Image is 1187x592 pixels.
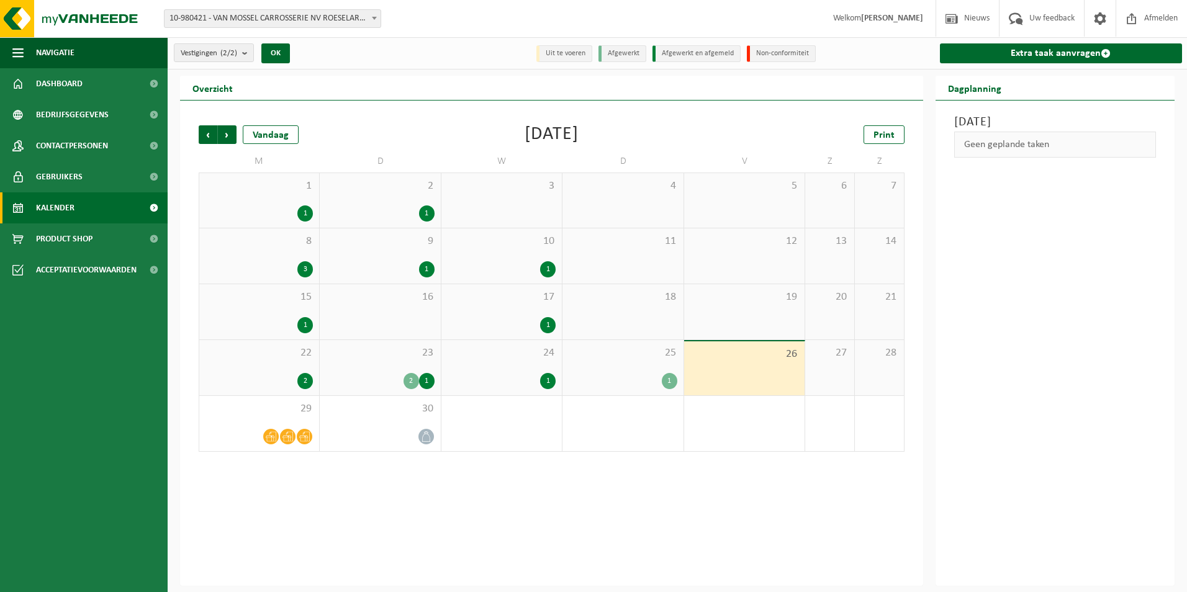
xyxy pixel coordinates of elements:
[199,150,320,173] td: M
[936,76,1014,100] h2: Dagplanning
[174,43,254,62] button: Vestigingen(2/2)
[297,373,313,389] div: 2
[205,290,313,304] span: 15
[36,130,108,161] span: Contactpersonen
[448,346,556,360] span: 24
[181,44,237,63] span: Vestigingen
[36,254,137,285] span: Acceptatievoorwaarden
[326,346,434,360] span: 23
[864,125,905,144] a: Print
[326,179,434,193] span: 2
[36,161,83,192] span: Gebruikers
[662,373,677,389] div: 1
[448,290,556,304] span: 17
[419,205,435,222] div: 1
[540,373,556,389] div: 1
[36,99,109,130] span: Bedrijfsgegevens
[540,317,556,333] div: 1
[326,402,434,416] span: 30
[205,179,313,193] span: 1
[540,261,556,277] div: 1
[297,205,313,222] div: 1
[954,113,1157,132] h3: [DATE]
[747,45,816,62] li: Non-conformiteit
[165,10,381,27] span: 10-980421 - VAN MOSSEL CARROSSERIE NV ROESELARE - ROESELARE
[873,130,895,140] span: Print
[326,290,434,304] span: 16
[320,150,441,173] td: D
[684,150,805,173] td: V
[536,45,592,62] li: Uit te voeren
[690,235,798,248] span: 12
[297,317,313,333] div: 1
[598,45,646,62] li: Afgewerkt
[419,373,435,389] div: 1
[861,179,898,193] span: 7
[326,235,434,248] span: 9
[243,125,299,144] div: Vandaag
[855,150,905,173] td: Z
[297,261,313,277] div: 3
[569,179,677,193] span: 4
[36,37,74,68] span: Navigatie
[861,346,898,360] span: 28
[690,290,798,304] span: 19
[861,14,923,23] strong: [PERSON_NAME]
[861,290,898,304] span: 21
[940,43,1183,63] a: Extra taak aanvragen
[205,235,313,248] span: 8
[525,125,579,144] div: [DATE]
[180,76,245,100] h2: Overzicht
[562,150,684,173] td: D
[404,373,419,389] div: 2
[811,346,848,360] span: 27
[954,132,1157,158] div: Geen geplande taken
[569,235,677,248] span: 11
[805,150,855,173] td: Z
[861,235,898,248] span: 14
[36,68,83,99] span: Dashboard
[205,346,313,360] span: 22
[448,179,556,193] span: 3
[205,402,313,416] span: 29
[811,179,848,193] span: 6
[36,223,93,254] span: Product Shop
[164,9,381,28] span: 10-980421 - VAN MOSSEL CARROSSERIE NV ROESELARE - ROESELARE
[218,125,237,144] span: Volgende
[569,346,677,360] span: 25
[199,125,217,144] span: Vorige
[419,261,435,277] div: 1
[36,192,74,223] span: Kalender
[220,49,237,57] count: (2/2)
[261,43,290,63] button: OK
[811,290,848,304] span: 20
[652,45,741,62] li: Afgewerkt en afgemeld
[690,348,798,361] span: 26
[448,235,556,248] span: 10
[811,235,848,248] span: 13
[441,150,562,173] td: W
[690,179,798,193] span: 5
[569,290,677,304] span: 18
